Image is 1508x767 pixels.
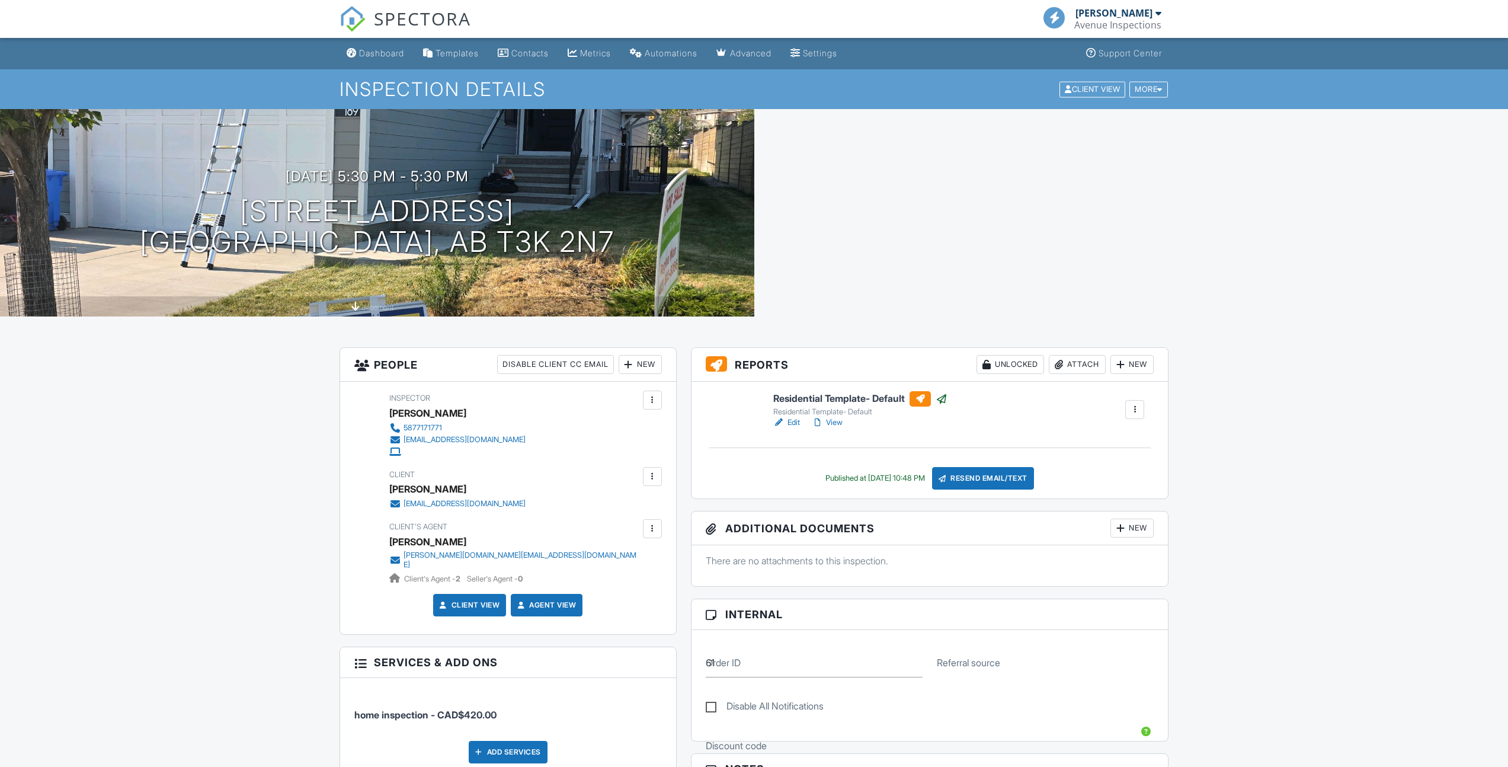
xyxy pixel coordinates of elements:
[1081,43,1167,65] a: Support Center
[418,43,484,65] a: Templates
[354,709,497,721] span: home inspection - CAD$420.00
[773,391,947,407] h6: Residential Template- Default
[340,647,676,678] h3: Services & Add ons
[691,512,1168,545] h3: Additional Documents
[937,656,1000,669] label: Referral source
[515,599,576,611] a: Agent View
[511,48,549,58] div: Contacts
[389,470,415,479] span: Client
[619,355,662,374] div: New
[404,551,640,570] div: [PERSON_NAME][DOMAIN_NAME][EMAIL_ADDRESS][DOMAIN_NAME]
[404,423,442,433] div: 5877171771
[354,687,662,731] li: Manual fee: home inspection
[825,474,925,483] div: Published at [DATE] 10:48 PM
[580,48,611,58] div: Metrics
[389,551,640,570] a: [PERSON_NAME][DOMAIN_NAME][EMAIL_ADDRESS][DOMAIN_NAME]
[976,355,1044,374] div: Unlocked
[140,196,614,258] h1: [STREET_ADDRESS] [GEOGRAPHIC_DATA], AB T3K 2N7
[340,348,676,382] h3: People
[389,394,430,402] span: Inspector
[1059,81,1125,97] div: Client View
[361,303,393,312] span: basement
[437,599,500,611] a: Client View
[803,48,837,58] div: Settings
[932,467,1034,490] div: Resend Email/Text
[389,404,466,422] div: [PERSON_NAME]
[1129,81,1168,97] div: More
[389,533,466,551] a: [PERSON_NAME]
[691,348,1168,382] h3: Reports
[340,16,471,41] a: SPECTORA
[342,43,409,65] a: Dashboard
[456,574,460,583] strong: 2
[518,574,523,583] strong: 0
[389,522,447,531] span: Client's Agent
[404,499,526,509] div: [EMAIL_ADDRESS][DOMAIN_NAME]
[389,434,526,446] a: [EMAIL_ADDRESS][DOMAIN_NAME]
[469,741,548,763] div: Add Services
[389,498,526,510] a: [EMAIL_ADDRESS][DOMAIN_NAME]
[1074,19,1161,31] div: Avenue Inspections
[286,168,469,184] h3: [DATE] 5:30 pm - 5:30 pm
[773,417,800,429] a: Edit
[1099,48,1162,58] div: Support Center
[563,43,616,65] a: Metrics
[436,48,479,58] div: Templates
[389,422,526,434] a: 5877171771
[1058,84,1128,93] a: Client View
[493,43,553,65] a: Contacts
[730,48,771,58] div: Advanced
[786,43,842,65] a: Settings
[389,480,466,498] div: [PERSON_NAME]
[645,48,697,58] div: Automations
[712,43,776,65] a: Advanced
[404,435,526,445] div: [EMAIL_ADDRESS][DOMAIN_NAME]
[812,417,843,429] a: View
[773,391,947,417] a: Residential Template- Default Residential Template- Default
[691,599,1168,630] h3: Internal
[1075,7,1152,19] div: [PERSON_NAME]
[706,739,767,752] label: Discount code
[1049,355,1106,374] div: Attach
[706,701,824,715] label: Disable All Notifications
[706,554,1154,567] p: There are no attachments to this inspection.
[467,574,523,583] span: Seller's Agent -
[1110,519,1154,538] div: New
[706,656,741,669] label: Order ID
[1110,355,1154,374] div: New
[497,355,614,374] div: Disable Client CC Email
[773,407,947,417] div: Residential Template- Default
[340,6,366,32] img: The Best Home Inspection Software - Spectora
[359,48,404,58] div: Dashboard
[374,6,471,31] span: SPECTORA
[340,79,1169,100] h1: Inspection Details
[625,43,702,65] a: Automations (Basic)
[404,574,462,583] span: Client's Agent -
